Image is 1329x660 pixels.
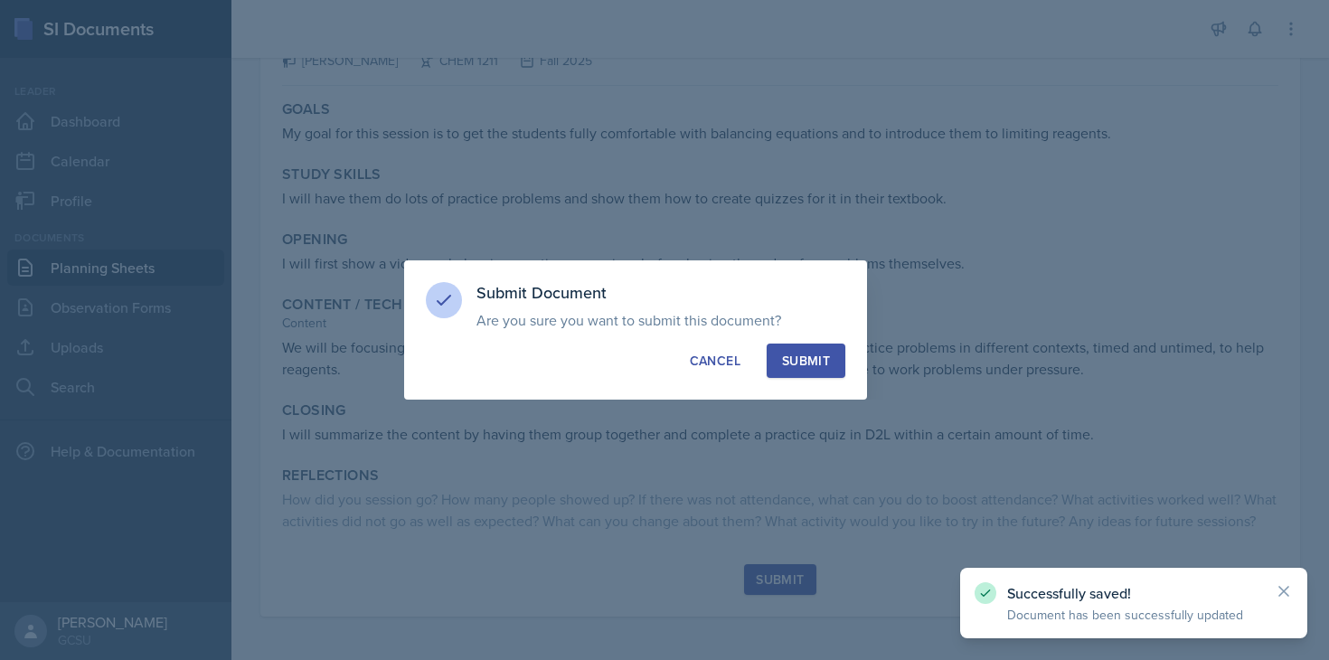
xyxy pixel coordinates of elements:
p: Document has been successfully updated [1007,606,1260,624]
div: Submit [782,352,830,370]
p: Are you sure you want to submit this document? [476,311,845,329]
button: Submit [767,344,845,378]
div: Cancel [690,352,740,370]
h3: Submit Document [476,282,845,304]
button: Cancel [674,344,756,378]
p: Successfully saved! [1007,584,1260,602]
